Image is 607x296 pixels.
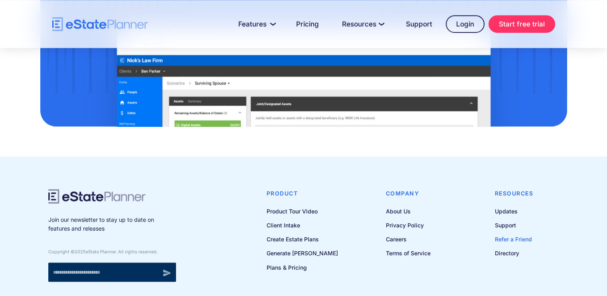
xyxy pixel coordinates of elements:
a: Client Intake [267,220,338,230]
a: Start free trial [488,15,555,33]
a: Features [229,16,283,32]
div: Copyright © eState Planner. All rights reserved. [48,249,176,255]
a: Login [446,15,484,33]
p: Join our newsletter to stay up to date on features and releases [48,215,176,233]
a: Updates [495,206,534,216]
a: Generate [PERSON_NAME] [267,248,338,258]
a: Directory [495,248,534,258]
a: home [52,17,148,31]
a: Resources [332,16,392,32]
form: Newsletter signup [48,262,176,282]
a: About Us [386,206,431,216]
a: Product Tour Video [267,206,338,216]
h4: Company [386,189,431,198]
a: Refer a Friend [495,234,534,244]
h4: Resources [495,189,534,198]
h4: Product [267,189,338,198]
a: Pricing [287,16,328,32]
a: Careers [386,234,431,244]
a: Create Estate Plans [267,234,338,244]
a: Terms of Service [386,248,431,258]
a: Plans & Pricing [267,262,338,272]
a: Support [396,16,442,32]
span: 2025 [75,249,86,255]
a: Support [495,220,534,230]
a: Privacy Policy [386,220,431,230]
